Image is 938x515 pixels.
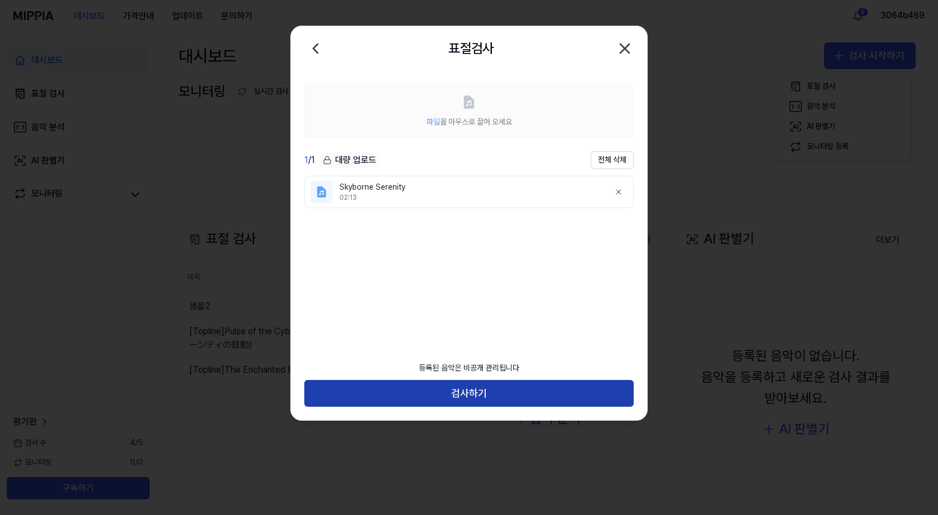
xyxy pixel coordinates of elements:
[427,117,512,126] span: 을 마우스로 끌어 오세요
[319,152,380,169] button: 대량 업로드
[448,38,494,59] h2: 표절검사
[339,193,601,203] div: 02:13
[304,153,315,167] div: / 1
[339,182,601,193] div: Skyborne Serenity
[304,155,308,165] span: 1
[304,380,634,407] button: 검사하기
[427,117,440,126] span: 파일
[319,152,380,168] div: 대량 업로드
[591,151,634,169] button: 전체 삭제
[412,356,526,381] div: 등록된 음악은 비공개 관리됩니다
